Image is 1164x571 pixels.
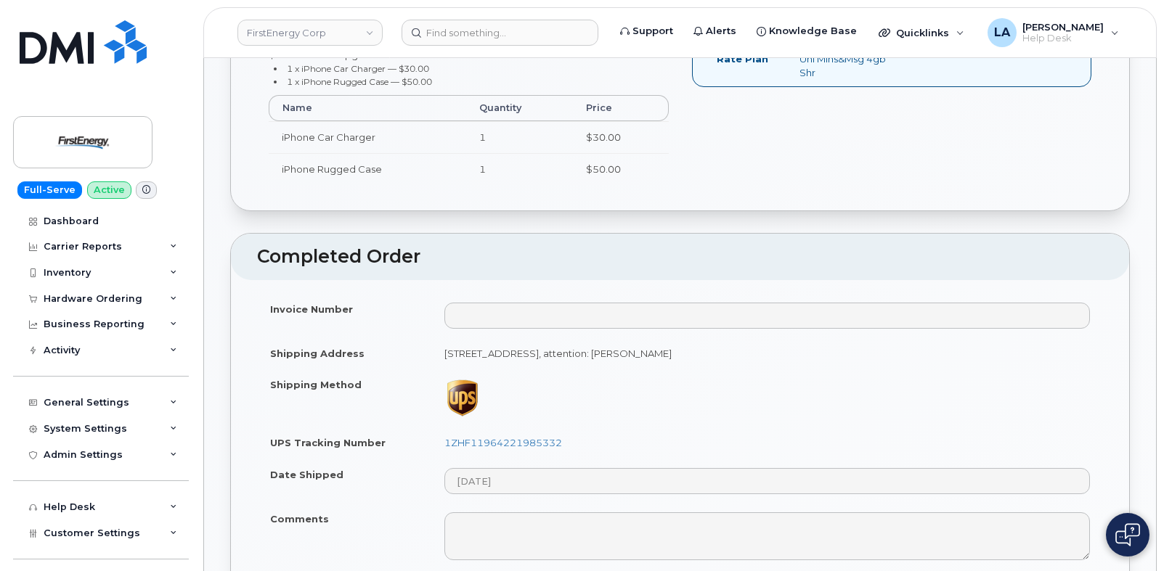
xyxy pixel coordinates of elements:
th: Price [573,95,668,121]
th: Name [269,95,466,121]
span: Alerts [706,24,736,38]
small: 1 x iPhone Rugged Case — $50.00 [287,76,432,87]
td: $50.00 [573,153,668,185]
td: iPhone Car Charger [269,121,466,153]
div: Lanette Aparicio [977,18,1129,47]
span: Knowledge Base [769,24,857,38]
a: Alerts [683,17,746,46]
td: [STREET_ADDRESS], attention: [PERSON_NAME] [431,337,1103,369]
th: Quantity [466,95,573,121]
td: iPhone Rugged Case [269,153,466,185]
small: 1 x iPhone Car Charger — $30.00 [287,63,429,74]
input: Find something... [402,20,598,46]
a: FirstEnergy Corp [237,20,383,46]
label: Shipping Address [270,347,365,361]
h2: Completed Order [257,247,1103,267]
span: [PERSON_NAME] [1022,21,1104,33]
span: Support [632,24,673,38]
label: Invoice Number [270,303,353,316]
img: Open chat [1115,523,1140,546]
div: Quicklinks [868,18,974,47]
div: Unl Mins&Msg 4gb Shr [789,52,905,79]
a: Support [610,17,683,46]
span: LA [994,24,1010,41]
span: Quicklinks [896,27,949,38]
label: Date Shipped [270,468,343,482]
label: Comments [270,512,329,526]
td: $30.00 [573,121,668,153]
label: UPS Tracking Number [270,436,386,450]
span: Help Desk [1022,33,1104,44]
label: Rate Plan [717,52,768,66]
a: Knowledge Base [746,17,867,46]
td: 1 [466,153,573,185]
label: Shipping Method [270,378,362,392]
a: 1ZHF11964221985332 [444,437,562,448]
img: ups-065b5a60214998095c38875261380b7f924ec8f6fe06ec167ae1927634933c50.png [444,378,481,418]
td: 1 [466,121,573,153]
